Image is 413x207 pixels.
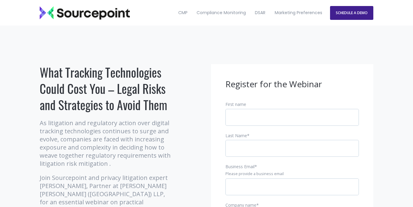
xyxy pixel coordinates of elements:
h3: Register for the Webinar [225,79,359,90]
img: Sourcepoint_logo_black_transparent (2)-2 [40,6,130,20]
p: As litigation and regulatory action over digital tracking technologies continues to surge and evo... [40,119,173,168]
span: First name [225,101,246,107]
span: Last Name [225,133,247,138]
h1: What Tracking Technologies Could Cost You – Legal Risks and Strategies to Avoid Them [40,64,173,113]
span: Business Email [225,164,255,169]
a: SCHEDULE A DEMO [330,6,373,20]
legend: Please provide a business email [225,171,359,177]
